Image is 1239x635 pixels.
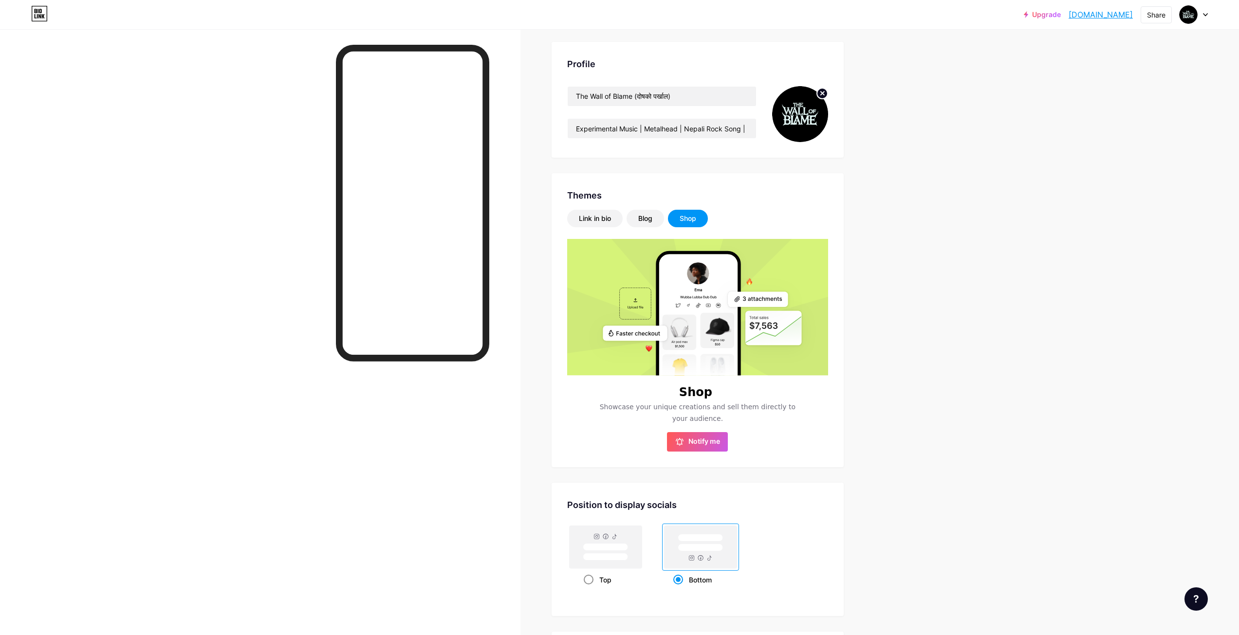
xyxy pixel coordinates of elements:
[680,214,696,223] div: Shop
[568,119,756,138] input: Bio
[688,437,720,447] span: Notify me
[638,214,652,223] div: Blog
[1069,9,1133,20] a: [DOMAIN_NAME]
[772,86,828,142] img: wallofblame
[1024,11,1061,18] a: Upgrade
[579,214,611,223] div: Link in bio
[593,401,802,424] span: Showcase your unique creations and sell them directly to your audience.
[1179,5,1198,24] img: wallofblame
[567,189,828,202] div: Themes
[567,57,828,71] div: Profile
[667,432,728,452] button: Notify me
[1147,10,1165,20] div: Share
[679,387,712,397] h6: Shop
[584,571,627,589] div: Top
[567,498,828,511] div: Position to display socials
[673,571,727,589] div: Bottom
[568,87,756,106] input: Name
